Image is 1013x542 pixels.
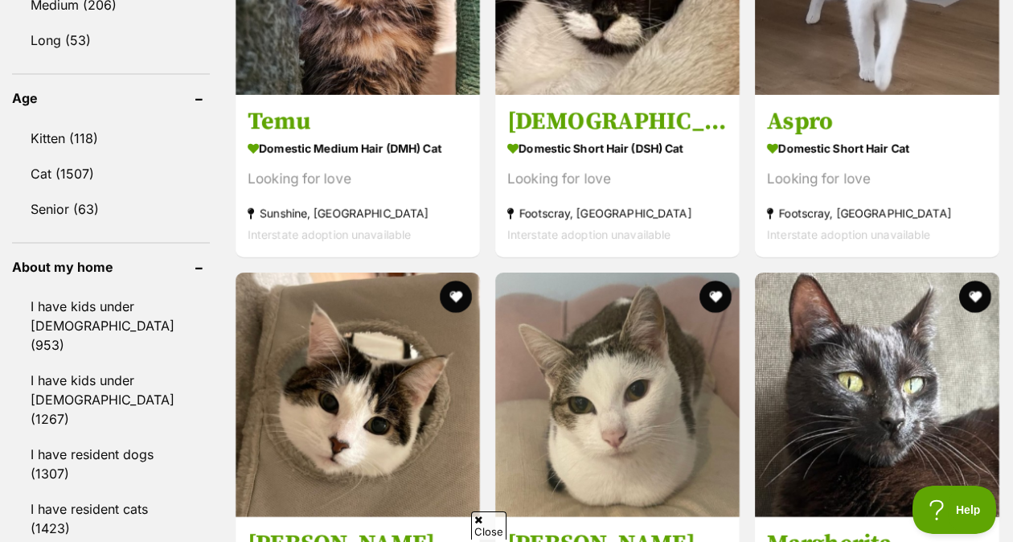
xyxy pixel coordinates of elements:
h3: [DEMOGRAPHIC_DATA] [PERSON_NAME] [507,106,728,137]
h3: Temu [248,106,468,137]
a: Long (53) [12,23,210,57]
a: Aspro Domestic Short Hair Cat Looking for love Footscray, [GEOGRAPHIC_DATA] Interstate adoption u... [755,94,999,257]
a: I have kids under [DEMOGRAPHIC_DATA] (953) [12,289,210,362]
a: Senior (63) [12,192,210,226]
header: About my home [12,260,210,274]
span: Interstate adoption unavailable [767,228,930,241]
button: favourite [699,281,732,313]
h3: Aspro [767,106,987,137]
a: I have resident dogs (1307) [12,437,210,491]
span: Interstate adoption unavailable [507,228,671,241]
strong: Domestic Short Hair (DSH) Cat [507,137,728,160]
strong: Domestic Short Hair Cat [767,137,987,160]
span: Close [471,511,506,540]
a: Cat (1507) [12,157,210,191]
img: Margherita - Domestic Short Hair (DSH) Cat [755,273,999,517]
button: favourite [959,281,991,313]
img: Rosie - Domestic Short Hair (DSH) Cat [236,273,480,517]
iframe: Help Scout Beacon - Open [913,486,997,534]
header: Age [12,91,210,105]
a: Temu Domestic Medium Hair (DMH) Cat Looking for love Sunshine, [GEOGRAPHIC_DATA] Interstate adopt... [236,94,480,257]
span: Interstate adoption unavailable [248,228,411,241]
strong: Sunshine, [GEOGRAPHIC_DATA] [248,202,468,224]
strong: Footscray, [GEOGRAPHIC_DATA] [767,202,987,224]
strong: Domestic Medium Hair (DMH) Cat [248,137,468,160]
a: [DEMOGRAPHIC_DATA] [PERSON_NAME] Domestic Short Hair (DSH) Cat Looking for love Footscray, [GEOGR... [495,94,740,257]
div: Looking for love [767,168,987,190]
a: Kitten (118) [12,121,210,155]
a: I have kids under [DEMOGRAPHIC_DATA] (1267) [12,363,210,436]
div: Looking for love [248,168,468,190]
img: Mee Mee - Domestic Short Hair (DSH) Cat [495,273,740,517]
div: Looking for love [507,168,728,190]
button: favourite [440,281,472,313]
strong: Footscray, [GEOGRAPHIC_DATA] [507,202,728,224]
